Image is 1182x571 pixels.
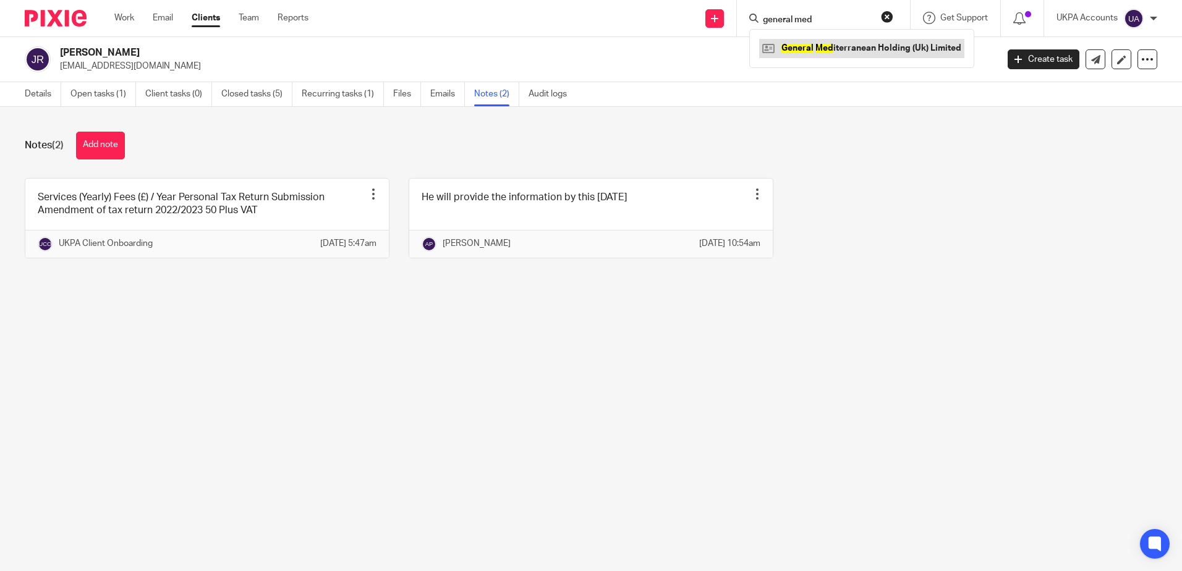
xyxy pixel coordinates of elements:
[1057,12,1118,24] p: UKPA Accounts
[145,82,212,106] a: Client tasks (0)
[239,12,259,24] a: Team
[1124,9,1144,28] img: svg%3E
[25,139,64,152] h1: Notes
[320,237,376,250] p: [DATE] 5:47am
[443,237,511,250] p: [PERSON_NAME]
[393,82,421,106] a: Files
[76,132,125,159] button: Add note
[302,82,384,106] a: Recurring tasks (1)
[430,82,465,106] a: Emails
[38,237,53,252] img: svg%3E
[422,237,436,252] img: svg%3E
[60,60,989,72] p: [EMAIL_ADDRESS][DOMAIN_NAME]
[153,12,173,24] a: Email
[70,82,136,106] a: Open tasks (1)
[52,140,64,150] span: (2)
[221,82,292,106] a: Closed tasks (5)
[762,15,873,26] input: Search
[474,82,519,106] a: Notes (2)
[1008,49,1079,69] a: Create task
[59,237,153,250] p: UKPA Client Onboarding
[25,46,51,72] img: svg%3E
[881,11,893,23] button: Clear
[699,237,760,250] p: [DATE] 10:54am
[940,14,988,22] span: Get Support
[278,12,308,24] a: Reports
[60,46,803,59] h2: [PERSON_NAME]
[25,82,61,106] a: Details
[114,12,134,24] a: Work
[25,10,87,27] img: Pixie
[529,82,576,106] a: Audit logs
[192,12,220,24] a: Clients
